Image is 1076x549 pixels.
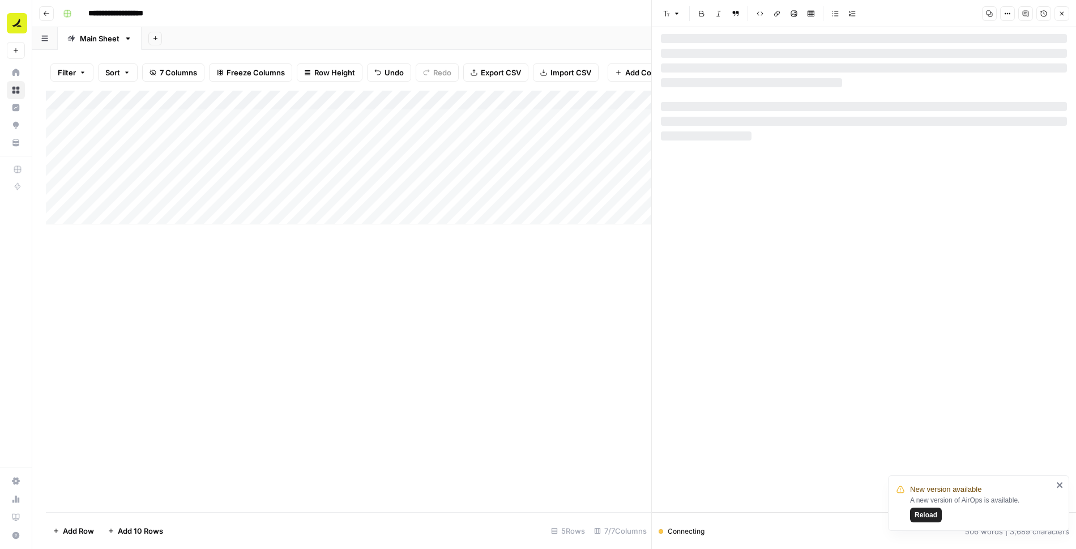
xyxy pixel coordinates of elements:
[160,67,197,78] span: 7 Columns
[142,63,204,82] button: 7 Columns
[7,490,25,508] a: Usage
[58,67,76,78] span: Filter
[7,472,25,490] a: Settings
[7,526,25,544] button: Help + Support
[46,522,101,540] button: Add Row
[590,522,651,540] div: 7/7 Columns
[98,63,138,82] button: Sort
[416,63,459,82] button: Redo
[7,9,25,37] button: Workspace: Ramp
[7,99,25,117] a: Insights
[209,63,292,82] button: Freeze Columns
[227,67,285,78] span: Freeze Columns
[659,526,704,537] div: Connecting
[910,495,1053,522] div: A new version of AirOps is available.
[118,525,163,537] span: Add 10 Rows
[7,508,25,526] a: Learning Hub
[58,27,142,50] a: Main Sheet
[80,33,119,44] div: Main Sheet
[7,116,25,134] a: Opportunities
[533,63,599,82] button: Import CSV
[915,510,937,520] span: Reload
[63,525,94,537] span: Add Row
[625,67,669,78] span: Add Column
[463,63,528,82] button: Export CSV
[297,63,362,82] button: Row Height
[546,522,590,540] div: 5 Rows
[314,67,355,78] span: Row Height
[1056,480,1064,490] button: close
[50,63,93,82] button: Filter
[7,134,25,152] a: Your Data
[105,67,120,78] span: Sort
[481,67,521,78] span: Export CSV
[101,522,170,540] button: Add 10 Rows
[910,508,942,522] button: Reload
[7,63,25,82] a: Home
[608,63,676,82] button: Add Column
[550,67,591,78] span: Import CSV
[965,526,1069,537] div: 506 words | 3,689 characters
[7,81,25,99] a: Browse
[433,67,451,78] span: Redo
[385,67,404,78] span: Undo
[7,13,27,33] img: Ramp Logo
[367,63,411,82] button: Undo
[910,484,981,495] span: New version available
